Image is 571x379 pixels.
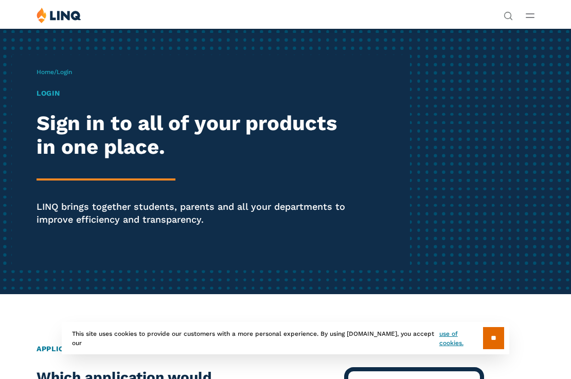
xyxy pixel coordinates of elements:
img: LINQ | K‑12 Software [37,7,81,23]
h1: Login [37,88,350,99]
a: Home [37,68,54,76]
a: use of cookies. [439,329,483,348]
h2: Sign in to all of your products in one place. [37,112,350,159]
nav: Utility Navigation [504,7,513,20]
button: Open Search Bar [504,10,513,20]
span: Login [57,68,72,76]
span: / [37,68,72,76]
div: This site uses cookies to provide our customers with a more personal experience. By using [DOMAIN... [62,322,509,354]
button: Open Main Menu [526,10,534,21]
p: LINQ brings together students, parents and all your departments to improve efficiency and transpa... [37,200,350,226]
